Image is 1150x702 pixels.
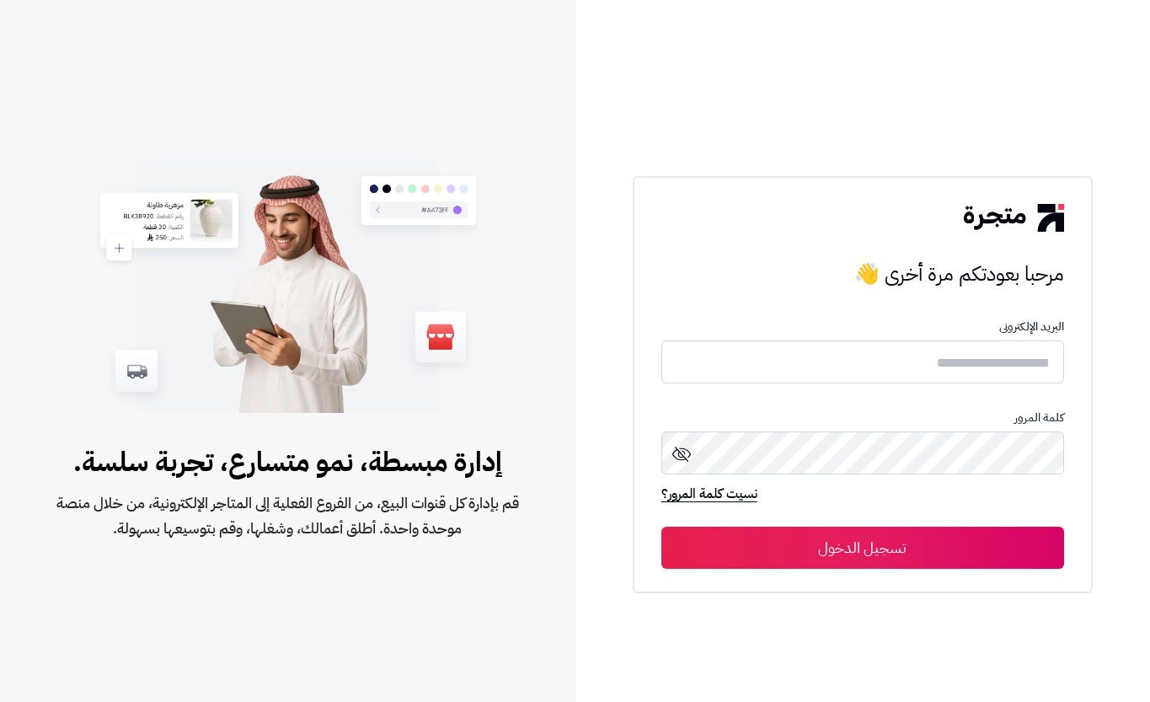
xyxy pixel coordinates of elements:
[661,411,1064,425] p: كلمة المرور
[964,204,1063,231] img: logo-2.png
[661,484,757,507] a: نسيت كلمة المرور؟
[661,527,1064,569] button: تسجيل الدخول
[54,490,522,541] span: قم بإدارة كل قنوات البيع، من الفروع الفعلية إلى المتاجر الإلكترونية، من خلال منصة موحدة واحدة. أط...
[661,320,1064,334] p: البريد الإلكترونى
[54,442,522,482] span: إدارة مبسطة، نمو متسارع، تجربة سلسة.
[661,257,1064,291] h3: مرحبا بعودتكم مرة أخرى 👋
